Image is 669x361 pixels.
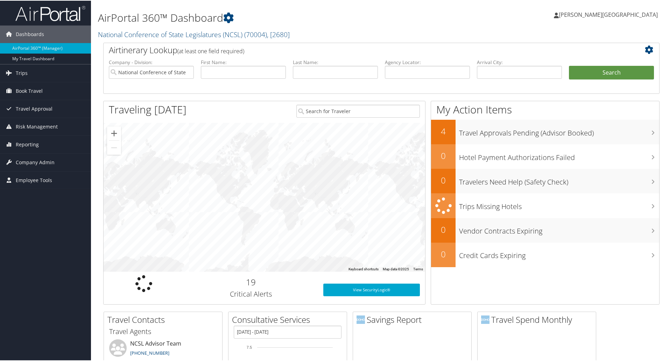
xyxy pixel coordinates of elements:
span: Travel Approval [16,99,52,117]
h2: Travel Contacts [107,313,222,325]
label: Agency Locator: [385,58,470,65]
h3: Trips Missing Hotels [459,197,659,211]
label: Last Name: [293,58,378,65]
h1: AirPortal 360™ Dashboard [98,10,476,25]
h2: 19 [189,276,313,287]
span: Trips [16,64,28,81]
h3: Credit Cards Expiring [459,247,659,260]
span: Reporting [16,135,39,153]
span: ( 70004 ) [244,29,267,39]
h1: My Action Items [431,102,659,116]
h3: Critical Alerts [189,289,313,298]
label: Company - Division: [109,58,194,65]
span: Dashboards [16,25,44,42]
span: Company Admin [16,153,55,171]
a: National Conference of State Legislatures (NCSL) [98,29,290,39]
a: 0Travelers Need Help (Safety Check) [431,168,659,193]
img: domo-logo.png [357,315,365,323]
span: Book Travel [16,82,43,99]
h3: Hotel Payment Authorizations Failed [459,148,659,162]
h3: Travelers Need Help (Safety Check) [459,173,659,186]
span: [PERSON_NAME][GEOGRAPHIC_DATA] [559,10,658,18]
button: Keyboard shortcuts [348,266,379,271]
a: View SecurityLogic® [323,283,420,296]
a: 4Travel Approvals Pending (Advisor Booked) [431,119,659,144]
a: Open this area in Google Maps (opens a new window) [105,262,128,271]
span: Risk Management [16,117,58,135]
h1: Traveling [DATE] [109,102,186,116]
button: Zoom in [107,126,121,140]
tspan: 7.5 [247,345,252,349]
h2: 0 [431,248,456,259]
h2: 0 [431,174,456,186]
span: , [ 2680 ] [267,29,290,39]
a: 0Hotel Payment Authorizations Failed [431,144,659,168]
input: Search for Traveler [296,104,420,117]
img: Google [105,262,128,271]
button: Zoom out [107,140,121,154]
span: Employee Tools [16,171,52,188]
img: domo-logo.png [481,315,490,323]
h3: Travel Agents [109,326,217,336]
label: First Name: [201,58,286,65]
h2: 4 [431,125,456,137]
h2: Airtinerary Lookup [109,43,608,55]
a: Terms (opens in new tab) [413,266,423,270]
label: Arrival City: [477,58,562,65]
img: airportal-logo.png [15,5,85,21]
a: Trips Missing Hotels [431,193,659,217]
h2: Travel Spend Monthly [481,313,596,325]
span: (at least one field required) [177,47,244,54]
a: 0Credit Cards Expiring [431,242,659,266]
a: 0Vendor Contracts Expiring [431,217,659,242]
h2: Consultative Services [232,313,347,325]
h3: Vendor Contracts Expiring [459,222,659,235]
span: Map data ©2025 [383,266,409,270]
h2: 0 [431,149,456,161]
h2: 0 [431,223,456,235]
button: Search [569,65,654,79]
h3: Travel Approvals Pending (Advisor Booked) [459,124,659,137]
a: [PERSON_NAME][GEOGRAPHIC_DATA] [554,4,665,25]
h2: Savings Report [357,313,471,325]
a: [PHONE_NUMBER] [130,349,169,355]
